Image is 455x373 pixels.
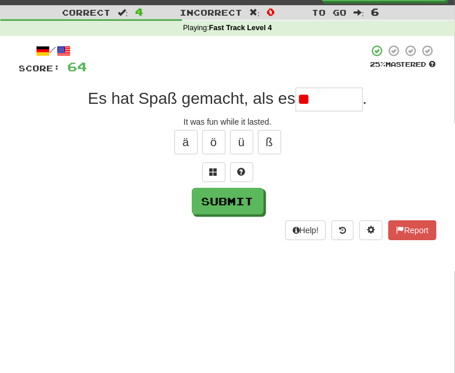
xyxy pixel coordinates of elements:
span: 64 [68,59,88,74]
button: Help! [285,220,326,240]
span: : [354,8,364,16]
span: : [118,8,128,16]
div: / [19,44,88,59]
span: Es hat Spaß gemacht, als es [88,89,296,107]
button: Submit [192,188,264,215]
span: 4 [135,6,143,17]
span: : [250,8,260,16]
span: Incorrect [180,8,243,17]
span: 6 [371,6,379,17]
strong: Fast Track Level 4 [209,24,272,32]
span: 25 % [370,60,385,68]
div: Mastered [369,60,436,69]
div: It was fun while it lasted. [19,116,436,128]
button: Report [388,220,436,240]
span: Score: [19,63,61,73]
span: 0 [267,6,275,17]
button: ä [174,130,198,154]
button: Single letter hint - you only get 1 per sentence and score half the points! alt+h [230,162,253,182]
button: ß [258,130,281,154]
span: Correct [62,8,111,17]
button: ö [202,130,225,154]
span: To go [312,8,347,17]
button: Switch sentence to multiple choice alt+p [202,162,225,182]
button: Round history (alt+y) [332,220,354,240]
button: ü [230,130,253,154]
span: . [363,89,367,107]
